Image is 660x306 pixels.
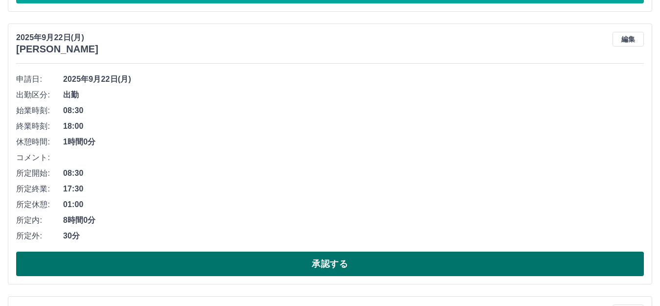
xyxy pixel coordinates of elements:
[63,89,644,101] span: 出勤
[16,230,63,242] span: 所定外:
[16,152,63,164] span: コメント:
[63,199,644,211] span: 01:00
[16,183,63,195] span: 所定終業:
[613,32,644,47] button: 編集
[63,73,644,85] span: 2025年9月22日(月)
[16,199,63,211] span: 所定休憩:
[16,120,63,132] span: 終業時刻:
[63,230,644,242] span: 30分
[63,136,644,148] span: 1時間0分
[16,214,63,226] span: 所定内:
[63,214,644,226] span: 8時間0分
[16,89,63,101] span: 出勤区分:
[16,105,63,117] span: 始業時刻:
[16,167,63,179] span: 所定開始:
[16,32,98,44] p: 2025年9月22日(月)
[16,44,98,55] h3: [PERSON_NAME]
[63,105,644,117] span: 08:30
[63,183,644,195] span: 17:30
[63,167,644,179] span: 08:30
[16,136,63,148] span: 休憩時間:
[16,73,63,85] span: 申請日:
[16,252,644,276] button: 承認する
[63,120,644,132] span: 18:00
